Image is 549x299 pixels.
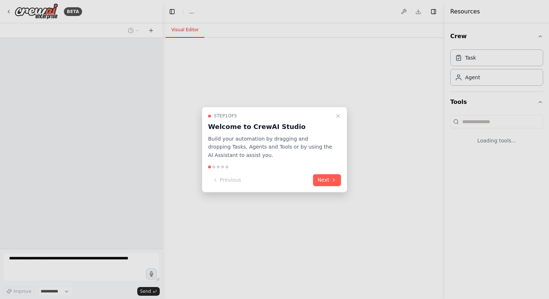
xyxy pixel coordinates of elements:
[208,135,332,159] p: Build your automation by dragging and dropping Tasks, Agents and Tools or by using the AI Assista...
[313,174,341,186] button: Next
[214,113,237,119] span: Step 1 of 5
[208,174,245,186] button: Previous
[334,112,342,120] button: Close walkthrough
[208,122,332,132] h3: Welcome to CrewAI Studio
[167,7,177,17] button: Hide left sidebar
